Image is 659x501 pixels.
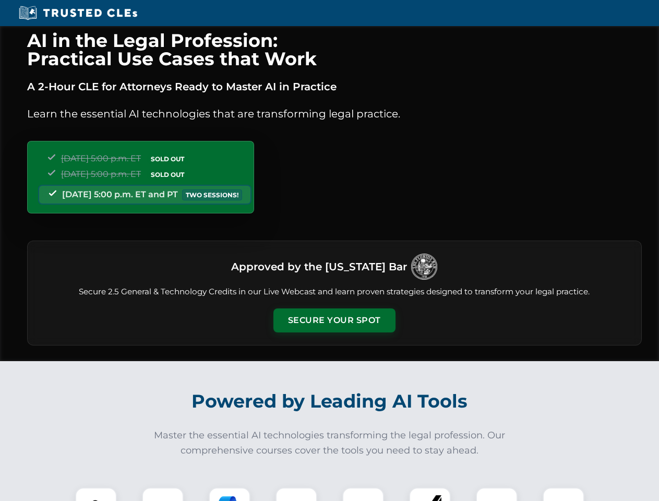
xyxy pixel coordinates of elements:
h3: Approved by the [US_STATE] Bar [231,257,407,276]
h1: AI in the Legal Profession: Practical Use Cases that Work [27,31,642,68]
span: [DATE] 5:00 p.m. ET [61,153,141,163]
img: Logo [411,254,437,280]
span: SOLD OUT [147,169,188,180]
button: Secure Your Spot [273,308,396,332]
span: SOLD OUT [147,153,188,164]
p: Learn the essential AI technologies that are transforming legal practice. [27,105,642,122]
h2: Powered by Leading AI Tools [41,383,619,420]
img: Trusted CLEs [16,5,140,21]
span: [DATE] 5:00 p.m. ET [61,169,141,179]
p: Secure 2.5 General & Technology Credits in our Live Webcast and learn proven strategies designed ... [40,286,629,298]
p: Master the essential AI technologies transforming the legal profession. Our comprehensive courses... [147,428,512,458]
p: A 2-Hour CLE for Attorneys Ready to Master AI in Practice [27,78,642,95]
